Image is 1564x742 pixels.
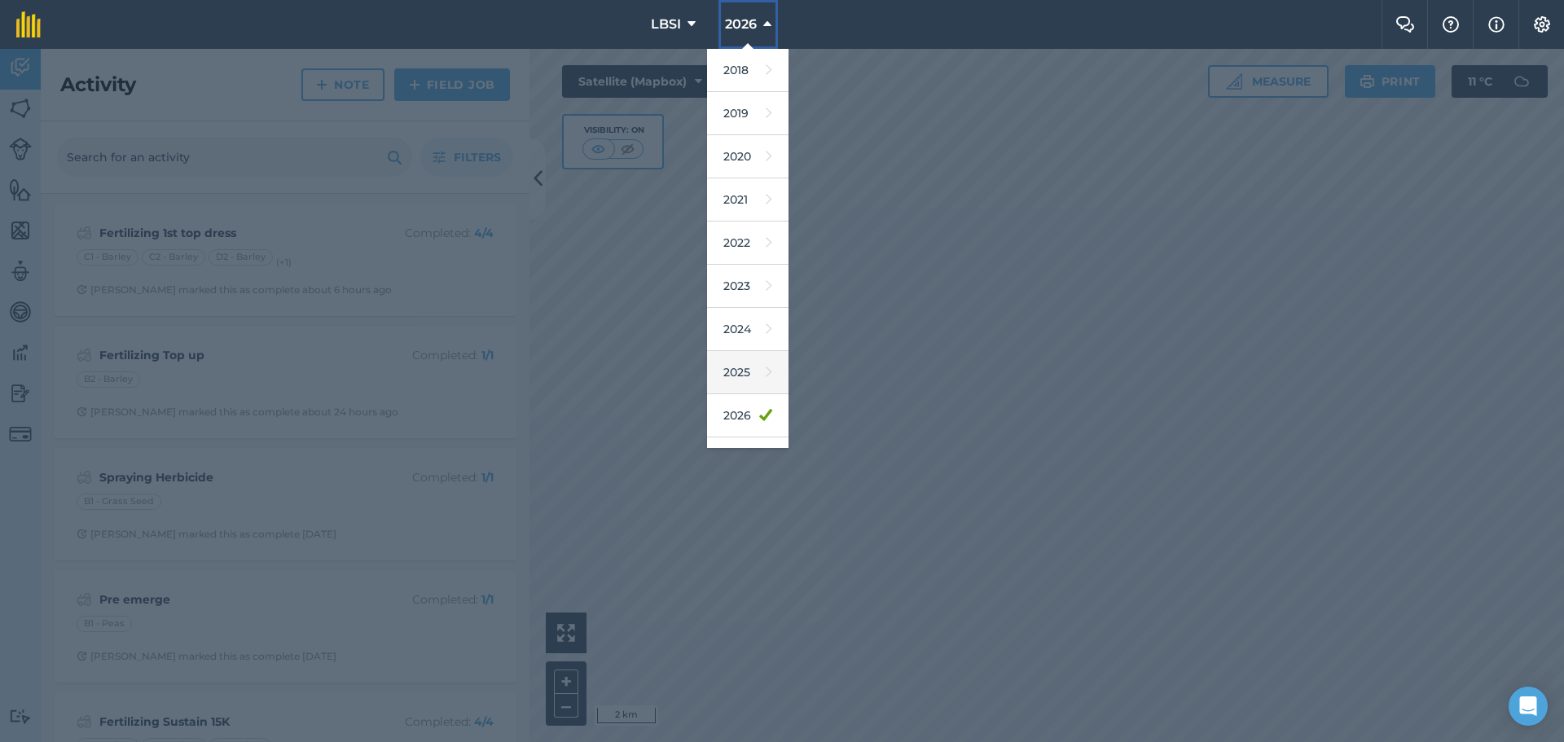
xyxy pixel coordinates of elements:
[707,92,789,135] a: 2019
[707,222,789,265] a: 2022
[707,178,789,222] a: 2021
[707,437,789,481] a: 2027
[707,135,789,178] a: 2020
[16,11,41,37] img: fieldmargin Logo
[707,265,789,308] a: 2023
[707,308,789,351] a: 2024
[651,15,681,34] span: LBSI
[1488,15,1505,34] img: svg+xml;base64,PHN2ZyB4bWxucz0iaHR0cDovL3d3dy53My5vcmcvMjAwMC9zdmciIHdpZHRoPSIxNyIgaGVpZ2h0PSIxNy...
[1441,16,1461,33] img: A question mark icon
[1532,16,1552,33] img: A cog icon
[707,49,789,92] a: 2018
[707,394,789,437] a: 2026
[707,351,789,394] a: 2025
[1509,687,1548,726] div: Open Intercom Messenger
[725,15,757,34] span: 2026
[1395,16,1415,33] img: Two speech bubbles overlapping with the left bubble in the forefront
